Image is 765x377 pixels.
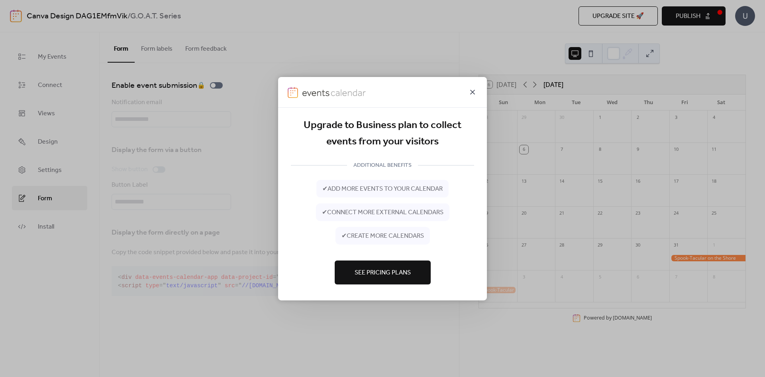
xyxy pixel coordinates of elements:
[302,87,367,98] img: logo-type
[322,208,443,217] span: ✔ connect more external calendars
[335,261,431,284] button: See Pricing Plans
[341,231,424,241] span: ✔ create more calendars
[355,268,411,278] span: See Pricing Plans
[291,117,474,150] div: Upgrade to Business plan to collect events from your visitors
[322,184,443,194] span: ✔ add more events to your calendar
[347,161,418,170] span: ADDITIONAL BENEFITS
[288,87,298,98] img: logo-icon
